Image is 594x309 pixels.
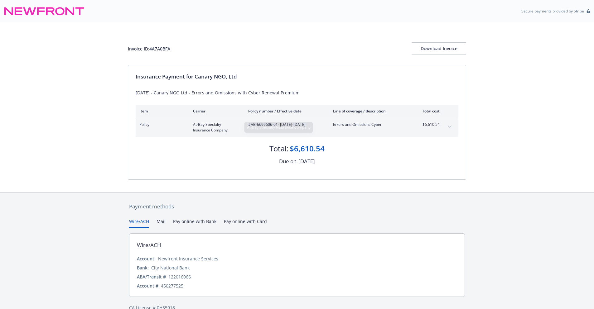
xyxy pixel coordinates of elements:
div: Payment methods [129,202,465,211]
button: Pay online with Bank [173,218,216,228]
div: Insurance Payment for Canary NGO, Ltd [136,73,458,81]
span: At-Bay Specialty Insurance Company [193,122,238,133]
div: Due on [279,157,297,165]
div: Bank: [137,264,149,271]
span: Policy [139,122,183,127]
button: Download Invoice [412,42,466,55]
div: Line of coverage / description [333,108,406,114]
p: Secure payments provided by Stripe [521,8,584,14]
span: Errors and Omissions Cyber [333,122,406,127]
button: Mail [157,218,166,228]
div: City National Bank [151,264,190,271]
div: PolicyAt-Bay Specialty Insurance Company#AB-6699606-01- [DATE]-[DATE]Errors and Omissions Cyber$6... [136,118,458,137]
div: ABA/Transit # [137,273,166,280]
div: Download Invoice [412,43,466,55]
div: Newfront Insurance Services [158,255,218,262]
div: Carrier [193,108,238,114]
div: 450277525 [161,283,183,289]
div: [DATE] - Canary NGO Ltd - Errors and Omissions with Cyber Renewal Premium [136,89,458,96]
div: Policy number / Effective date [248,108,323,114]
div: 122016066 [168,273,191,280]
div: [DATE] [298,157,315,165]
div: Invoice ID: 4A7A0BFA [128,45,170,52]
button: Wire/ACH [129,218,149,228]
button: expand content [445,122,455,132]
button: Pay online with Card [224,218,267,228]
span: $6,610.54 [416,122,440,127]
div: Total: [269,143,288,154]
div: Account # [137,283,158,289]
div: Wire/ACH [137,241,161,249]
div: Item [139,108,183,114]
div: Account: [137,255,156,262]
div: Total cost [416,108,440,114]
div: $6,610.54 [290,143,325,154]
